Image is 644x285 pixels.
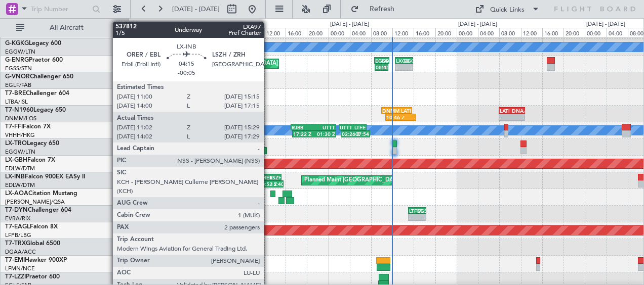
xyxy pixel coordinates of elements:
[340,124,353,130] div: UTTT
[500,114,512,120] div: -
[5,165,35,172] a: EDLW/DTM
[371,28,392,37] div: 08:00
[586,20,625,29] div: [DATE] - [DATE]
[5,231,31,239] a: LFPB/LBG
[5,115,36,122] a: DNMM/LOS
[5,57,63,63] a: G-ENRGPraetor 600
[5,274,26,280] span: T7-LZZI
[386,114,401,120] div: 10:46 Z
[5,224,58,230] a: T7-EAGLFalcon 8X
[521,28,542,37] div: 12:00
[376,64,381,70] div: 08:45 Z
[5,40,29,46] span: G-KGKG
[470,1,545,17] button: Quick Links
[381,64,387,70] div: 11:15 Z
[172,5,220,14] span: [DATE] - [DATE]
[5,148,35,156] a: EGGW/LTN
[200,28,221,37] div: 00:00
[264,28,286,37] div: 12:00
[352,124,366,130] div: LTFE
[396,64,404,70] div: -
[157,28,179,37] div: 16:00
[26,24,107,31] span: All Aircraft
[355,131,369,137] div: 07:54 Z
[307,28,328,37] div: 20:00
[5,248,36,256] a: DGAA/ACC
[499,28,520,37] div: 08:00
[5,181,35,189] a: EDLW/DTM
[5,57,29,63] span: G-ENRG
[382,108,397,114] div: DNMM
[5,224,30,230] span: T7-EAGL
[270,174,280,180] div: LSZH
[292,124,313,130] div: RJBB
[478,28,499,37] div: 04:00
[5,207,71,213] a: T7-DYNChallenger 604
[179,28,200,37] div: 20:00
[490,5,525,15] div: Quick Links
[313,124,335,130] div: UTTT
[404,58,412,64] div: EGGW
[5,274,60,280] a: T7-LZZIPraetor 600
[270,181,283,187] div: 15:40 Z
[5,265,35,272] a: LFMN/NCE
[5,191,28,197] span: LX-AOA
[401,114,416,120] div: -
[5,90,69,97] a: T7-BREChallenger 604
[314,131,335,137] div: 01:30 Z
[259,174,270,180] div: ORER
[11,20,110,36] button: All Aircraft
[396,58,404,64] div: LXGB
[409,214,417,220] div: -
[5,140,27,147] span: LX-TRO
[417,214,425,220] div: -
[330,20,369,29] div: [DATE] - [DATE]
[458,20,497,29] div: [DATE] - [DATE]
[286,28,307,37] div: 16:00
[397,108,412,114] div: LATI
[5,98,28,106] a: LTBA/ISL
[512,108,524,114] div: DNAA
[120,56,279,71] div: Planned Maint [GEOGRAPHIC_DATA] ([GEOGRAPHIC_DATA])
[417,208,425,214] div: EGSS
[5,241,26,247] span: T7-TRX
[221,28,243,37] div: 04:00
[5,241,60,247] a: T7-TRXGlobal 6500
[5,157,27,163] span: LX-GBH
[585,28,606,37] div: 00:00
[5,65,32,72] a: EGSS/STN
[5,215,30,222] a: EVRA/RIX
[5,124,51,130] a: T7-FFIFalcon 7X
[435,28,457,37] div: 20:00
[457,28,478,37] div: 00:00
[5,81,31,89] a: EGLF/FAB
[243,28,264,37] div: 08:00
[5,198,65,206] a: [PERSON_NAME]/QSA
[5,90,26,97] span: T7-BRE
[382,58,388,64] div: LXGB
[259,181,271,187] div: 10:52 Z
[414,28,435,37] div: 16:00
[5,124,23,130] span: T7-FFI
[542,28,563,37] div: 16:00
[5,191,77,197] a: LX-AOACitation Mustang
[5,174,85,180] a: LX-INBFalcon 900EX EASy II
[304,173,401,188] div: Planned Maint [GEOGRAPHIC_DATA]
[293,131,314,137] div: 17:22 Z
[404,64,412,70] div: -
[607,28,628,37] div: 04:00
[5,48,35,56] a: EGGW/LTN
[5,257,25,263] span: T7-EMI
[329,28,350,37] div: 00:00
[409,208,417,214] div: LTFM
[130,20,169,29] div: [DATE] - [DATE]
[392,28,414,37] div: 12:00
[5,174,25,180] span: LX-INB
[350,28,371,37] div: 04:00
[5,107,33,113] span: T7-N1960
[342,131,355,137] div: 02:26 Z
[375,58,382,64] div: EGSS
[5,207,28,213] span: T7-DYN
[361,6,404,13] span: Refresh
[5,257,67,263] a: T7-EMIHawker 900XP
